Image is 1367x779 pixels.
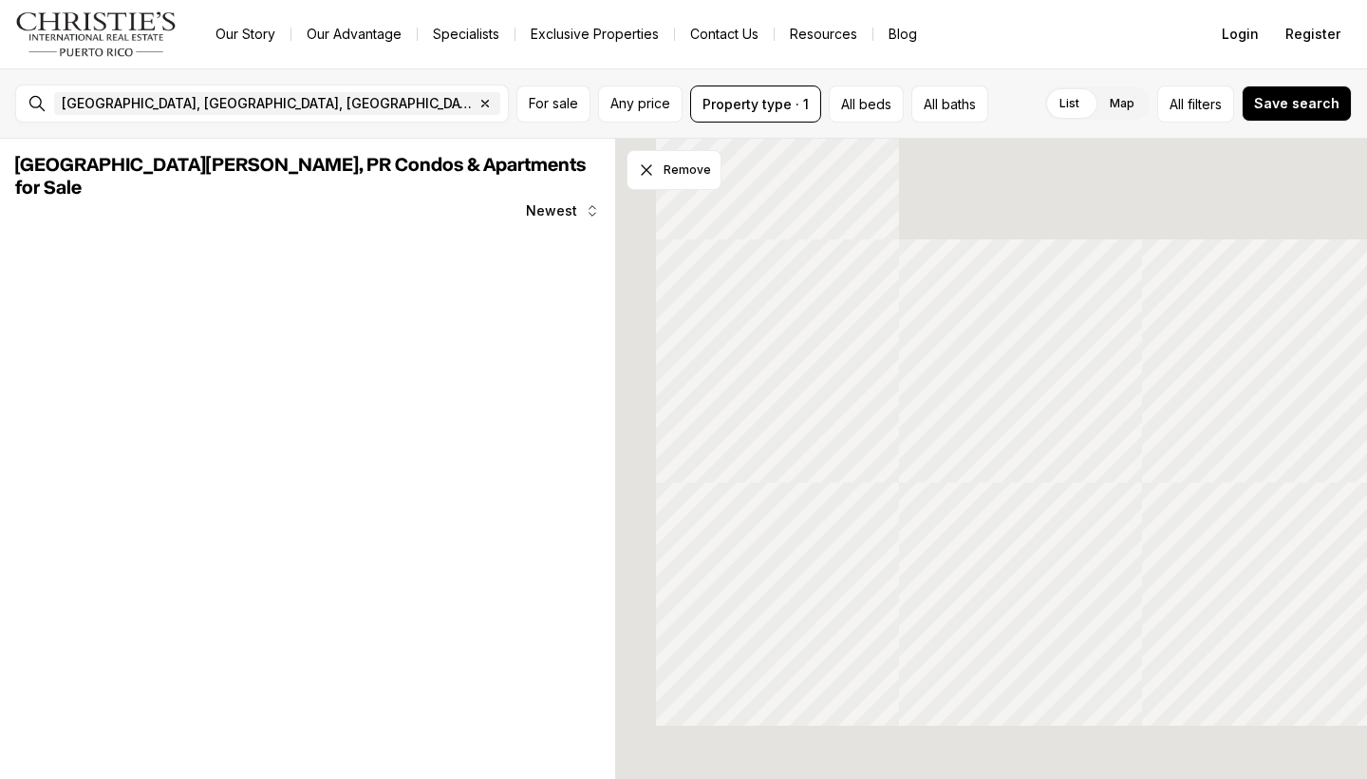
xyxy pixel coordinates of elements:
span: [GEOGRAPHIC_DATA], [GEOGRAPHIC_DATA], [GEOGRAPHIC_DATA] [62,96,474,111]
button: Any price [598,85,683,123]
span: Save search [1254,96,1339,111]
a: Our Story [200,21,290,47]
button: All baths [911,85,988,123]
button: All beds [829,85,904,123]
button: Save search [1242,85,1352,122]
img: logo [15,11,178,57]
button: For sale [516,85,590,123]
label: List [1044,86,1095,121]
a: Exclusive Properties [515,21,674,47]
span: Login [1222,27,1259,42]
button: Newest [515,192,611,230]
button: Property type · 1 [690,85,821,123]
button: Allfilters [1157,85,1234,123]
span: filters [1188,94,1222,114]
a: Blog [873,21,932,47]
button: Login [1210,15,1270,53]
a: Specialists [418,21,515,47]
span: [GEOGRAPHIC_DATA][PERSON_NAME], PR Condos & Apartments for Sale [15,156,586,198]
a: Our Advantage [291,21,417,47]
span: All [1170,94,1184,114]
a: Resources [775,21,872,47]
span: Newest [526,203,577,218]
span: Register [1285,27,1340,42]
label: Map [1095,86,1150,121]
button: Register [1274,15,1352,53]
button: Dismiss drawing [627,150,721,190]
span: Any price [610,96,670,111]
button: Contact Us [675,21,774,47]
span: For sale [529,96,578,111]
